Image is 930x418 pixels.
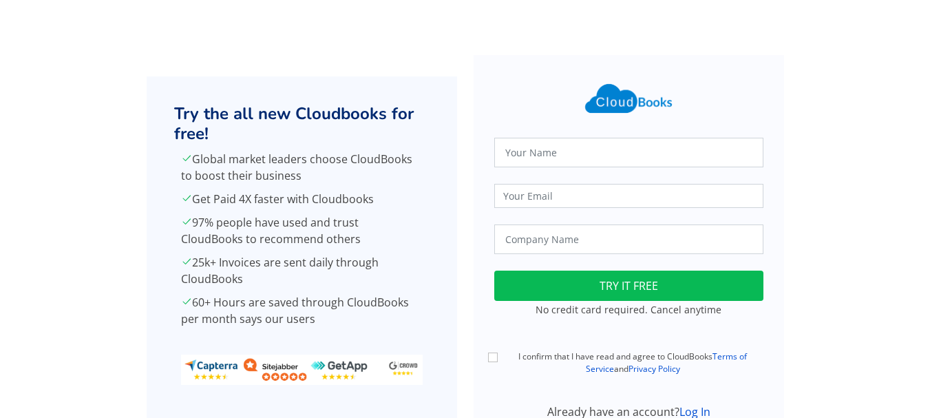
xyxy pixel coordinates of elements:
a: Terms of Service [586,351,748,375]
img: Cloudbooks Logo [577,76,680,121]
a: Privacy Policy [628,363,680,375]
label: I confirm that I have read and agree to CloudBooks and [503,351,763,375]
small: No credit card required. Cancel anytime [536,303,721,316]
button: TRY IT FREE [494,271,763,301]
img: ratings_banner.png [181,355,423,385]
p: 60+ Hours are saved through CloudBooks per month says our users [181,294,423,327]
input: Company Name [494,224,763,254]
h2: Try the all new Cloudbooks for free! [174,104,430,144]
p: Get Paid 4X faster with Cloudbooks [181,191,423,207]
p: 97% people have used and trust CloudBooks to recommend others [181,214,423,247]
input: Your Email [494,184,763,208]
p: Global market leaders choose CloudBooks to boost their business [181,151,423,184]
p: 25k+ Invoices are sent daily through CloudBooks [181,254,423,287]
input: Your Name [494,138,763,167]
